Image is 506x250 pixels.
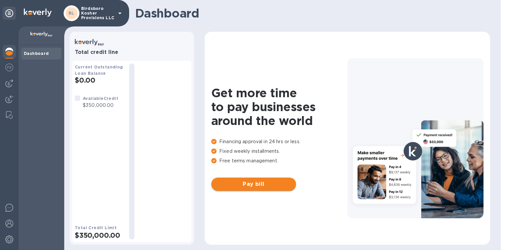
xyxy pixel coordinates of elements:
p: Free terms management. [211,157,347,164]
div: Unpin categories [3,7,16,20]
p: Birdsboro Kosher Provisions LLC [81,6,114,20]
span: Pay bill [217,180,291,188]
b: Total Credit Limit [75,225,117,230]
h1: Get more time to pay businesses around the world [211,86,347,128]
b: Dashboard [24,51,49,56]
p: Financing approval in 24 hrs or less. [211,138,347,145]
b: Current Outstanding Loan Balance [75,64,123,76]
h2: $350,000.00 [75,231,124,239]
b: Available Credit [83,96,118,101]
p: Fixed weekly installments. [211,148,347,155]
button: Pay bill [211,178,296,191]
b: BL [69,11,75,16]
img: Logo [24,9,52,17]
h2: $0.00 [75,76,124,84]
img: Foreign exchange [5,63,13,71]
h3: Total credit line [75,49,189,56]
p: $350,000.00 [83,102,118,109]
h1: Dashboard [135,6,487,20]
